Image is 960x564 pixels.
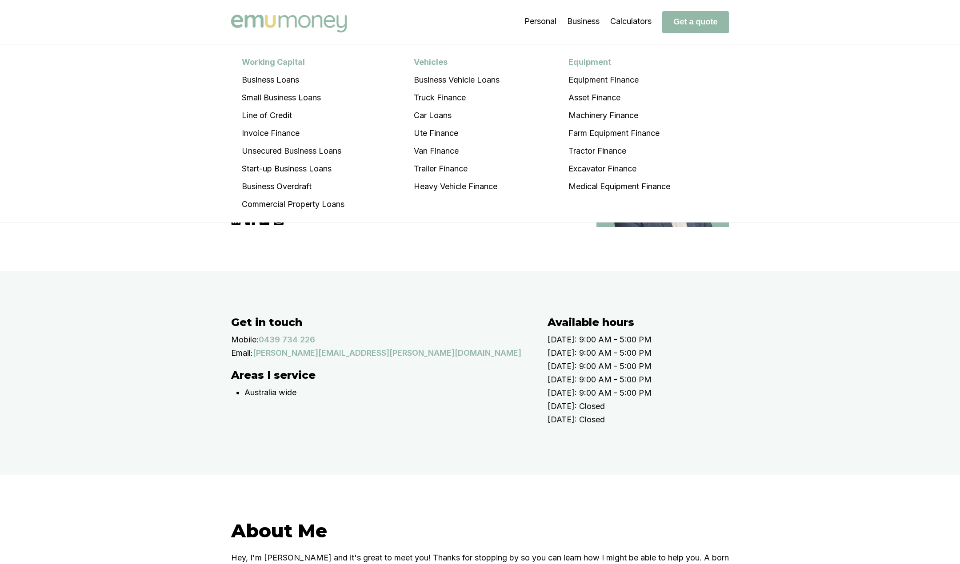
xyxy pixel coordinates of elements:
[253,346,521,360] a: [PERSON_NAME][EMAIL_ADDRESS][PERSON_NAME][DOMAIN_NAME]
[231,124,355,142] a: Invoice Finance
[403,89,510,107] a: Truck Finance
[558,160,681,178] a: Excavator Finance
[231,333,259,346] p: Mobile:
[548,413,747,426] p: [DATE]: Closed
[244,386,530,399] p: Australia wide
[548,386,747,400] p: [DATE]: 9:00 AM - 5:00 PM
[231,142,355,160] a: Unsecured Business Loans
[558,107,681,124] a: Machinery Finance
[231,195,355,213] a: Commercial Property Loans
[231,178,355,195] a: Business Overdraft
[558,178,681,195] a: Medical Equipment Finance
[231,369,530,381] h2: Areas I service
[548,373,747,386] p: [DATE]: 9:00 AM - 5:00 PM
[231,346,253,360] p: Email:
[231,519,729,542] h2: About Me
[548,346,747,360] p: [DATE]: 9:00 AM - 5:00 PM
[231,53,355,71] div: Working Capital
[403,160,510,178] a: Trailer Finance
[231,89,355,107] a: Small Business Loans
[558,124,681,142] a: Farm Equipment Finance
[558,89,681,107] a: Asset Finance
[403,142,510,160] a: Van Finance
[662,11,729,33] button: Get a quote
[231,71,355,89] a: Business Loans
[403,178,510,195] a: Heavy Vehicle Finance
[259,333,315,346] a: 0439 734 226
[662,17,729,26] a: Get a quote
[548,400,747,413] p: [DATE]: Closed
[403,107,510,124] a: Car Loans
[231,15,347,32] img: Emu Money logo
[558,142,681,160] a: Tractor Finance
[558,71,681,89] a: Equipment Finance
[231,316,530,329] h2: Get in touch
[403,124,510,142] a: Ute Finance
[403,71,510,89] a: Business Vehicle Loans
[231,107,355,124] a: Line of Credit
[548,316,747,329] h2: Available hours
[231,160,355,178] a: Start-up Business Loans
[548,333,747,346] p: [DATE]: 9:00 AM - 5:00 PM
[558,53,681,71] div: Equipment
[403,53,510,71] div: Vehicles
[548,360,747,373] p: [DATE]: 9:00 AM - 5:00 PM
